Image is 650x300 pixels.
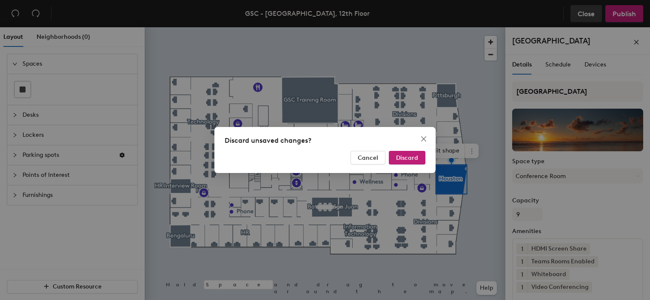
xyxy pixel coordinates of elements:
[420,136,427,142] span: close
[417,132,430,146] button: Close
[358,154,378,162] span: Cancel
[417,136,430,142] span: Close
[389,151,425,164] button: Discard
[225,136,425,146] div: Discard unsaved changes?
[396,154,418,162] span: Discard
[351,151,385,164] button: Cancel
